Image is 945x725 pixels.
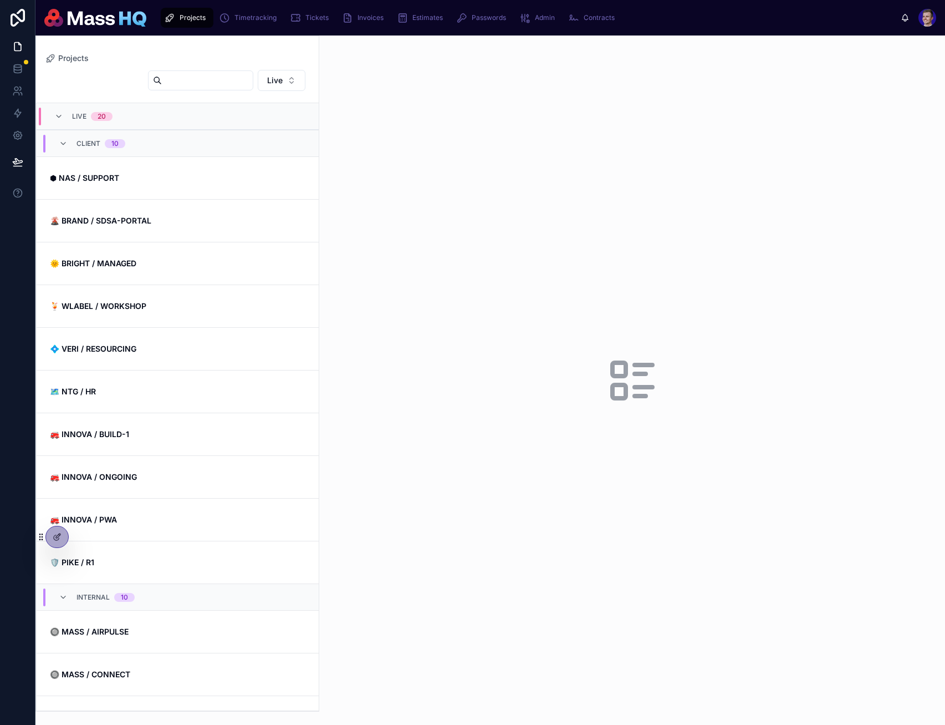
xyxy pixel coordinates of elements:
[339,8,391,28] a: Invoices
[50,301,146,311] strong: 🍹 WLABEL / WORKSHOP
[98,112,106,121] div: 20
[50,344,136,353] strong: 💠 VERI / RESOURCING
[394,8,451,28] a: Estimates
[565,8,622,28] a: Contracts
[50,515,117,524] strong: 🚒 INNOVA / PWA
[50,387,96,396] strong: 🗺 NTG / HR
[180,13,206,22] span: Projects
[161,8,213,28] a: Projects
[258,70,305,91] button: Select Button
[37,455,319,498] a: 🚒 INNOVA / ONGOING
[37,541,319,584] a: 🛡️ PIKE / R1
[50,627,129,636] strong: 🔘 MASS / AIRPULSE
[267,75,283,86] span: Live
[44,9,146,27] img: App logo
[50,670,130,679] strong: 🔘 MASS / CONNECT
[50,429,129,439] strong: 🚒 INNOVA / BUILD-1
[121,593,128,602] div: 10
[50,258,136,268] strong: 🌞 BRIGHT / MANAGED
[37,498,319,541] a: 🚒 INNOVA / PWA
[76,593,110,602] span: Internal
[37,413,319,455] a: 🚒 INNOVA / BUILD-1
[37,327,319,370] a: 💠 VERI / RESOURCING
[45,53,89,64] a: Projects
[155,6,901,30] div: scrollable content
[50,557,94,567] strong: 🛡️ PIKE / R1
[37,610,319,653] a: 🔘 MASS / AIRPULSE
[37,285,319,327] a: 🍹 WLABEL / WORKSHOP
[357,13,384,22] span: Invoices
[37,370,319,413] a: 🗺 NTG / HR
[37,242,319,285] a: 🌞 BRIGHT / MANAGED
[50,472,137,481] strong: 🚒 INNOVA / ONGOING
[76,139,100,148] span: Client
[412,13,443,22] span: Estimates
[50,216,151,225] strong: 🌋 BRAND / SDSA-PORTAL
[584,13,615,22] span: Contracts
[453,8,514,28] a: Passwords
[535,13,555,22] span: Admin
[37,156,319,199] a: ⬢ NAS / SUPPORT
[37,653,319,696] a: 🔘 MASS / CONNECT
[58,53,89,64] span: Projects
[72,112,86,121] span: LIVE
[516,8,563,28] a: Admin
[216,8,284,28] a: Timetracking
[37,199,319,242] a: 🌋 BRAND / SDSA-PORTAL
[472,13,506,22] span: Passwords
[50,173,119,182] strong: ⬢ NAS / SUPPORT
[287,8,336,28] a: Tickets
[111,139,119,148] div: 10
[305,13,329,22] span: Tickets
[234,13,277,22] span: Timetracking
